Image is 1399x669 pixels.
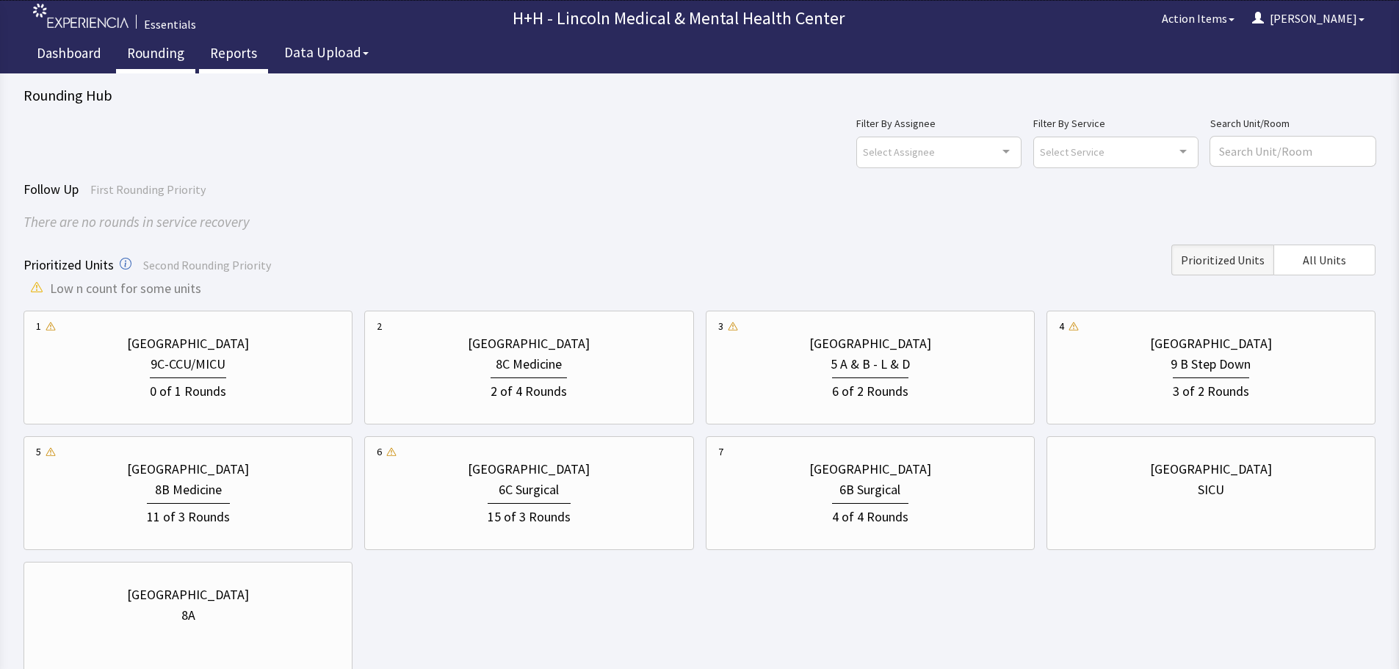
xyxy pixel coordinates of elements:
[468,333,590,354] div: [GEOGRAPHIC_DATA]
[24,256,114,273] span: Prioritized Units
[1210,137,1375,166] input: Search Unit/Room
[832,377,908,402] div: 6 of 2 Rounds
[499,480,559,500] div: 6C Surgical
[33,4,129,28] img: experiencia_logo.png
[377,319,382,333] div: 2
[90,182,206,197] span: First Rounding Priority
[856,115,1022,132] label: Filter By Assignee
[809,333,931,354] div: [GEOGRAPHIC_DATA]
[377,444,382,459] div: 6
[1273,245,1375,275] button: All Units
[24,179,1375,200] div: Follow Up
[1059,319,1064,333] div: 4
[1210,115,1375,132] label: Search Unit/Room
[1040,143,1105,160] span: Select Service
[151,354,225,375] div: 9C-CCU/MICU
[116,37,195,73] a: Rounding
[1150,459,1272,480] div: [GEOGRAPHIC_DATA]
[1173,377,1249,402] div: 3 of 2 Rounds
[809,459,931,480] div: [GEOGRAPHIC_DATA]
[147,503,230,527] div: 11 of 3 Rounds
[36,319,41,333] div: 1
[1153,4,1243,33] button: Action Items
[1243,4,1373,33] button: [PERSON_NAME]
[468,459,590,480] div: [GEOGRAPHIC_DATA]
[488,503,571,527] div: 15 of 3 Rounds
[127,459,249,480] div: [GEOGRAPHIC_DATA]
[832,503,908,527] div: 4 of 4 Rounds
[718,319,723,333] div: 3
[839,480,900,500] div: 6B Surgical
[36,444,41,459] div: 5
[127,333,249,354] div: [GEOGRAPHIC_DATA]
[275,39,377,66] button: Data Upload
[831,354,910,375] div: 5 A & B - L & D
[143,258,271,272] span: Second Rounding Priority
[26,37,112,73] a: Dashboard
[863,143,935,160] span: Select Assignee
[203,7,1153,30] p: H+H - Lincoln Medical & Mental Health Center
[127,585,249,605] div: [GEOGRAPHIC_DATA]
[496,354,562,375] div: 8C Medicine
[144,15,196,33] div: Essentials
[50,278,201,299] span: Low n count for some units
[1303,251,1346,269] span: All Units
[24,85,1375,106] div: Rounding Hub
[1033,115,1199,132] label: Filter By Service
[718,444,723,459] div: 7
[1150,333,1272,354] div: [GEOGRAPHIC_DATA]
[1198,480,1224,500] div: SICU
[1171,354,1251,375] div: 9 B Step Down
[181,605,195,626] div: 8A
[24,211,1375,233] div: There are no rounds in service recovery
[491,377,567,402] div: 2 of 4 Rounds
[150,377,226,402] div: 0 of 1 Rounds
[1181,251,1265,269] span: Prioritized Units
[1171,245,1273,275] button: Prioritized Units
[155,480,222,500] div: 8B Medicine
[199,37,268,73] a: Reports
